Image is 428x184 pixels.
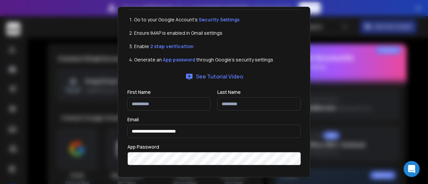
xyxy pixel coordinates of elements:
[150,43,194,49] a: 2 step verification
[127,145,159,149] label: App Password
[127,90,151,95] label: First Name
[199,16,239,23] a: Security Settings
[185,72,243,80] a: See Tutorial Video
[134,30,301,36] li: Ensure IMAP is enabled in Gmail settings
[127,117,139,122] label: Email
[163,56,195,63] a: App password
[134,43,301,50] li: Enable
[134,16,301,23] li: Go to your Google Account’s
[134,56,301,63] li: Generate an through Google's security settings
[217,90,241,95] label: Last Name
[404,161,420,177] div: Open Intercom Messenger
